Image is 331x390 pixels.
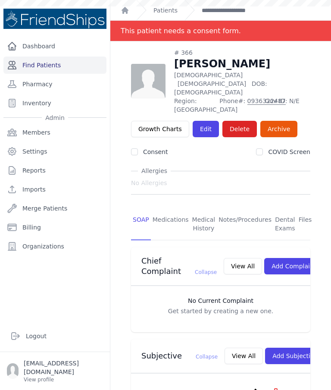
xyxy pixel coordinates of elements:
button: Delete [222,121,257,137]
h3: Chief Complaint [141,256,217,277]
a: Billing [3,219,106,236]
span: Collapse [195,269,217,275]
img: person-242608b1a05df3501eefc295dc1bc67a.jpg [131,64,165,98]
span: Collapse [196,354,218,360]
a: Files [297,208,314,240]
p: [DEMOGRAPHIC_DATA] [174,71,310,97]
div: This patient needs a consent form. [121,21,241,41]
h1: [PERSON_NAME] [174,57,310,71]
h3: Subjective [141,351,218,361]
button: View All [224,258,262,274]
p: View profile [24,376,103,383]
span: Allergies [138,167,171,175]
a: Organizations [3,238,106,255]
a: Logout [7,327,103,345]
h3: No Current Complaint [140,296,302,305]
nav: Tabs [131,208,310,240]
span: Gov ID: N/E [265,97,310,114]
span: Phone#: [219,97,259,114]
a: Archive [260,121,297,137]
p: [EMAIL_ADDRESS][DOMAIN_NAME] [24,359,103,376]
a: Medical History [190,208,217,240]
span: Region: [GEOGRAPHIC_DATA] [174,97,214,114]
div: # 366 [174,48,310,57]
button: View All [225,348,263,364]
a: Imports [3,181,106,198]
a: Dental Exams [273,208,297,240]
a: Members [3,124,106,141]
span: [DEMOGRAPHIC_DATA] [178,80,246,87]
button: Add Subjective [265,348,325,364]
img: Medical Missions EMR [3,9,106,29]
a: Inventory [3,94,106,112]
a: Dashboard [3,38,106,55]
a: Settings [3,143,106,160]
a: [EMAIL_ADDRESS][DOMAIN_NAME] View profile [7,359,103,383]
a: Edit [193,121,219,137]
a: Reports [3,162,106,179]
a: Medications [151,208,190,240]
a: Merge Patients [3,200,106,217]
a: Find Patients [3,57,106,74]
a: Pharmacy [3,75,106,93]
label: Consent [143,148,168,155]
a: Notes/Procedures [217,208,273,240]
label: COVID Screen [268,148,310,155]
p: Get started by creating a new one. [140,307,302,315]
a: Patients [153,6,178,15]
button: Add Complaint [264,258,323,274]
a: SOAP [131,208,151,240]
span: No Allergies [131,179,167,187]
span: Admin [42,113,68,122]
div: Notification [110,21,331,41]
a: Growth Charts [131,121,189,137]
